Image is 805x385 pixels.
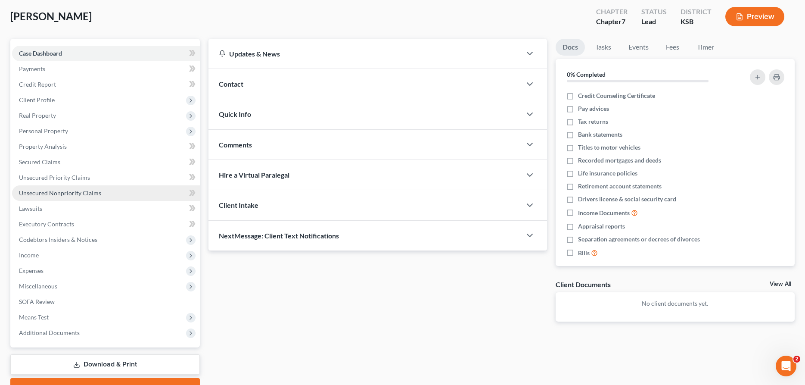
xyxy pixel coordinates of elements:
[219,110,251,118] span: Quick Info
[556,39,585,56] a: Docs
[588,39,618,56] a: Tasks
[19,127,68,135] span: Personal Property
[567,71,606,78] strong: 0% Completed
[578,169,637,178] span: Life insurance policies
[19,313,49,321] span: Means Test
[725,7,784,26] button: Preview
[681,7,712,17] div: District
[219,141,252,149] span: Comments
[19,251,39,259] span: Income
[19,298,55,305] span: SOFA Review
[793,356,800,363] span: 2
[622,17,625,25] span: 7
[12,139,200,154] a: Property Analysis
[19,236,97,243] span: Codebtors Insiders & Notices
[12,294,200,310] a: SOFA Review
[12,170,200,185] a: Unsecured Priority Claims
[641,7,667,17] div: Status
[12,77,200,92] a: Credit Report
[622,39,656,56] a: Events
[578,209,630,217] span: Income Documents
[578,104,609,113] span: Pay advices
[19,282,57,290] span: Miscellaneous
[776,356,796,376] iframe: Intercom live chat
[19,205,42,212] span: Lawsuits
[19,50,62,57] span: Case Dashboard
[578,143,640,152] span: Titles to motor vehicles
[681,17,712,27] div: KSB
[10,10,92,22] span: [PERSON_NAME]
[10,354,200,375] a: Download & Print
[578,117,608,126] span: Tax returns
[19,143,67,150] span: Property Analysis
[19,174,90,181] span: Unsecured Priority Claims
[596,7,628,17] div: Chapter
[641,17,667,27] div: Lead
[219,232,339,240] span: NextMessage: Client Text Notifications
[19,65,45,72] span: Payments
[578,130,622,139] span: Bank statements
[219,201,258,209] span: Client Intake
[12,185,200,201] a: Unsecured Nonpriority Claims
[19,329,80,336] span: Additional Documents
[578,91,655,100] span: Credit Counseling Certificate
[596,17,628,27] div: Chapter
[578,235,700,244] span: Separation agreements or decrees of divorces
[19,189,101,197] span: Unsecured Nonpriority Claims
[563,299,788,308] p: No client documents yet.
[12,154,200,170] a: Secured Claims
[12,201,200,216] a: Lawsuits
[578,156,661,165] span: Recorded mortgages and deeds
[12,216,200,232] a: Executory Contracts
[19,112,56,119] span: Real Property
[19,220,74,228] span: Executory Contracts
[578,182,662,191] span: Retirement account statements
[19,158,60,166] span: Secured Claims
[578,249,590,257] span: Bills
[578,222,625,231] span: Appraisal reports
[19,81,56,88] span: Credit Report
[219,171,289,179] span: Hire a Virtual Paralegal
[12,61,200,77] a: Payments
[219,49,510,58] div: Updates & News
[770,281,791,287] a: View All
[578,195,676,203] span: Drivers license & social security card
[19,96,55,103] span: Client Profile
[690,39,721,56] a: Timer
[19,267,44,274] span: Expenses
[659,39,687,56] a: Fees
[219,80,243,88] span: Contact
[556,280,611,289] div: Client Documents
[12,46,200,61] a: Case Dashboard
